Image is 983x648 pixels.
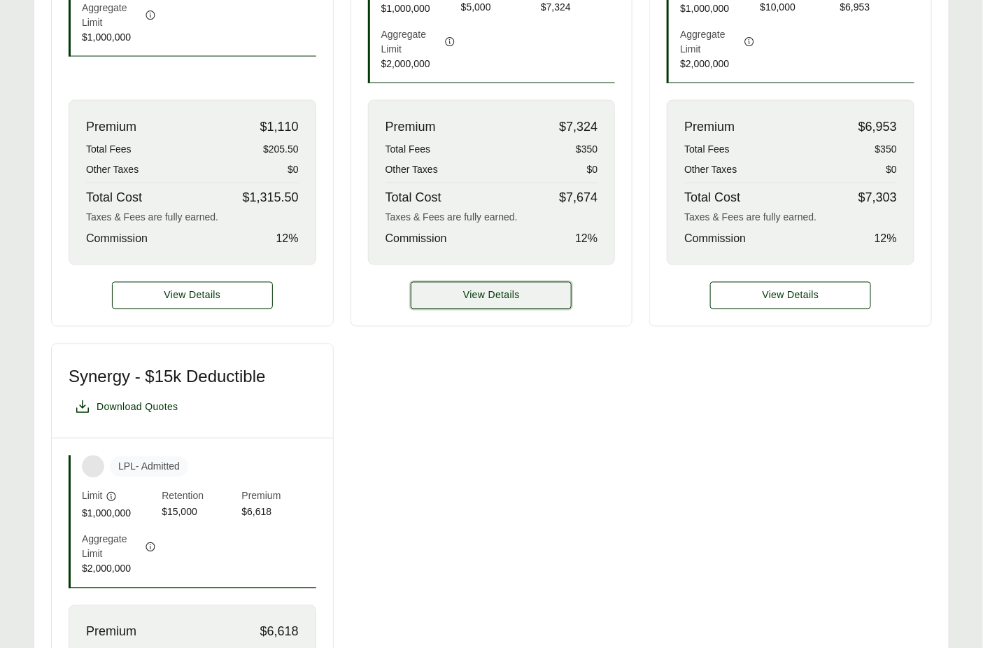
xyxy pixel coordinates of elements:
[684,142,730,157] span: Total Fees
[381,57,455,71] span: $2,000,000
[684,189,740,208] span: Total Cost
[276,231,299,248] span: 12 %
[86,162,139,177] span: Other Taxes
[263,142,299,157] span: $205.50
[386,189,441,208] span: Total Cost
[243,189,299,208] span: $1,315.50
[710,282,871,309] a: Synergy - $10k Deductible details
[86,142,132,157] span: Total Fees
[110,457,188,477] span: LPL - Admitted
[86,189,142,208] span: Total Cost
[411,282,572,309] button: View Details
[875,231,897,248] span: 12 %
[82,507,156,521] span: $1,000,000
[112,282,273,309] a: Coalition details
[82,1,142,30] span: Aggregate Limit
[386,142,431,157] span: Total Fees
[241,489,316,505] span: Premium
[86,623,136,642] span: Premium
[858,189,897,208] span: $7,303
[386,162,438,177] span: Other Taxes
[386,231,447,248] span: Commission
[164,288,220,303] span: View Details
[86,118,136,136] span: Premium
[112,282,273,309] button: View Details
[875,142,897,157] span: $350
[680,1,754,16] span: $1,000,000
[463,288,520,303] span: View Details
[575,231,597,248] span: 12 %
[559,189,597,208] span: $7,674
[684,231,746,248] span: Commission
[69,367,265,388] h3: Synergy - $15k Deductible
[82,562,156,577] span: $2,000,000
[97,400,178,415] span: Download Quotes
[587,162,598,177] span: $0
[82,533,142,562] span: Aggregate Limit
[86,231,148,248] span: Commission
[680,27,740,57] span: Aggregate Limit
[680,57,754,71] span: $2,000,000
[559,118,597,136] span: $7,324
[684,211,897,225] div: Taxes & Fees are fully earned.
[710,282,871,309] button: View Details
[858,118,897,136] span: $6,953
[241,505,316,521] span: $6,618
[69,393,184,421] button: Download Quotes
[86,211,299,225] div: Taxes & Fees are fully earned.
[381,1,455,16] span: $1,000,000
[381,27,441,57] span: Aggregate Limit
[684,118,735,136] span: Premium
[684,162,737,177] span: Other Taxes
[82,30,156,45] span: $1,000,000
[82,489,103,504] span: Limit
[162,489,236,505] span: Retention
[411,282,572,309] a: Synergy - $5k Deductible details
[260,118,299,136] span: $1,110
[576,142,597,157] span: $350
[386,118,436,136] span: Premium
[386,211,598,225] div: Taxes & Fees are fully earned.
[763,288,819,303] span: View Details
[260,623,299,642] span: $6,618
[886,162,897,177] span: $0
[288,162,299,177] span: $0
[162,505,236,521] span: $15,000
